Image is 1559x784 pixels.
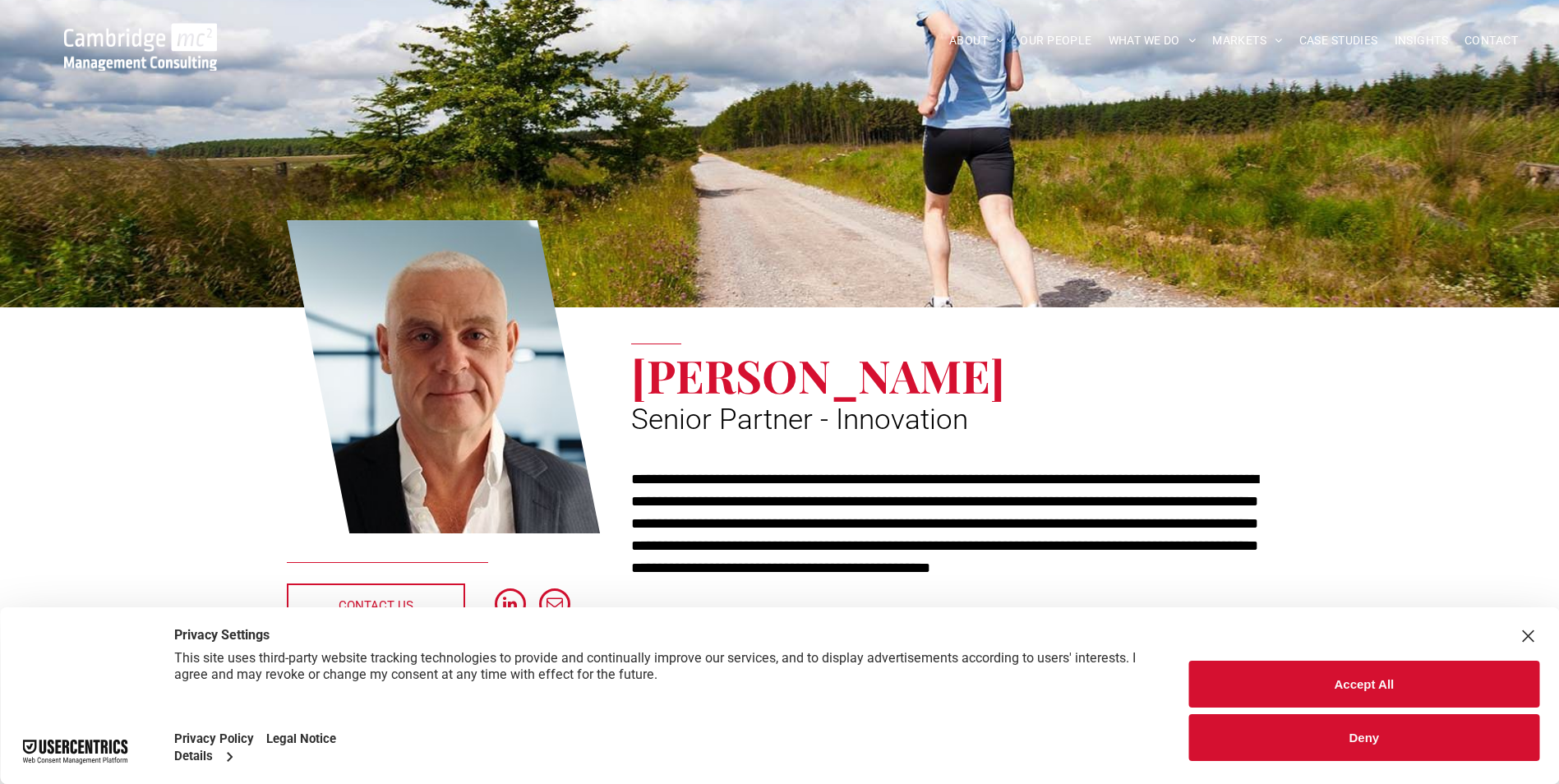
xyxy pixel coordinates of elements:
[1386,28,1456,53] a: INSIGHTS
[631,403,968,436] span: Senior Partner - Innovation
[1204,28,1290,53] a: MARKETS
[1291,28,1386,53] a: CASE STUDIES
[287,218,601,537] a: Matt Lawson | Senior Partner - Innovation | Cambridge Management Consulting
[1012,28,1100,53] a: OUR PEOPLE
[1456,28,1526,53] a: CONTACT
[495,588,526,624] a: linkedin
[287,583,465,625] a: CONTACT US
[1100,28,1205,53] a: WHAT WE DO
[339,585,413,626] span: CONTACT US
[631,344,1005,405] span: [PERSON_NAME]
[539,588,570,624] a: email
[941,28,1012,53] a: ABOUT
[64,23,217,71] img: Go to Homepage
[64,25,217,43] a: Your Business Transformed | Cambridge Management Consulting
